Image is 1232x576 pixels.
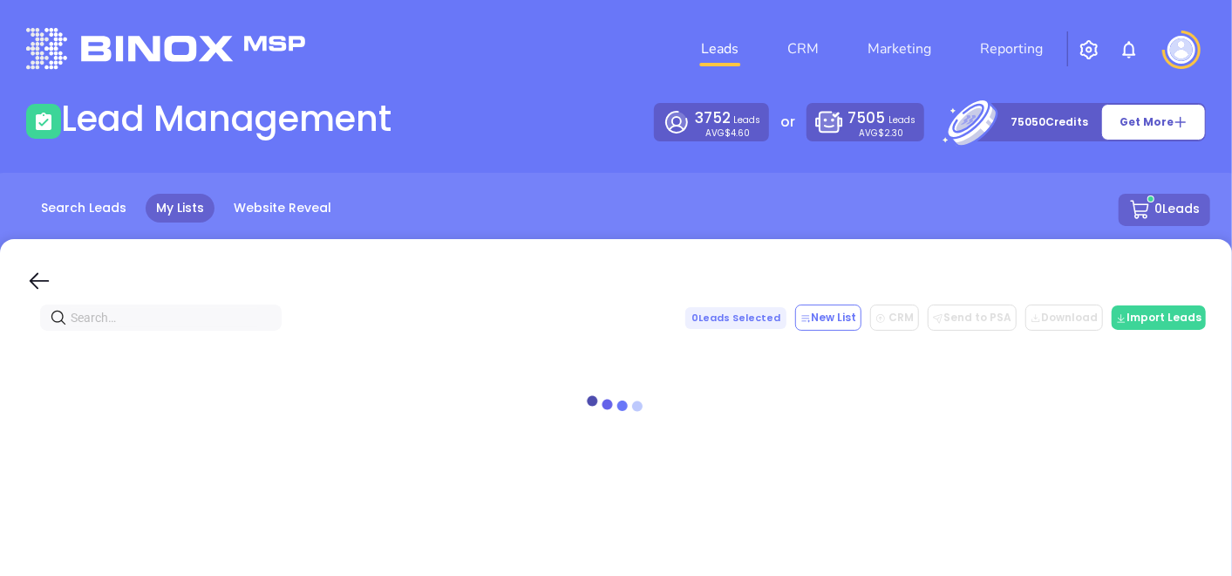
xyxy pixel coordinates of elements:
[695,107,760,129] p: Leads
[1025,305,1103,331] button: Download
[725,127,750,140] span: $4.60
[795,305,861,331] button: New List
[223,194,342,223] a: Website Reveal
[870,305,919,331] button: CRM
[1112,305,1206,330] button: Import Leads
[1119,194,1210,226] button: 0Leads
[695,107,731,128] span: 3752
[847,107,885,128] span: 7505
[1119,39,1140,60] img: iconNotification
[860,129,904,137] p: AVG
[1101,104,1206,141] button: Get More
[694,31,745,66] a: Leads
[705,129,750,137] p: AVG
[685,307,786,329] span: 0 Leads Selected
[61,98,391,140] h1: Lead Management
[31,194,137,223] a: Search Leads
[26,28,305,69] img: logo
[847,107,915,129] p: Leads
[146,194,214,223] a: My Lists
[71,308,258,327] input: Search…
[1167,36,1195,64] img: user
[928,305,1017,331] button: Send to PSA
[780,31,826,66] a: CRM
[780,112,795,133] p: or
[1011,113,1088,131] p: 75050 Credits
[879,127,904,140] span: $2.30
[1079,39,1099,60] img: iconSetting
[973,31,1050,66] a: Reporting
[861,31,938,66] a: Marketing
